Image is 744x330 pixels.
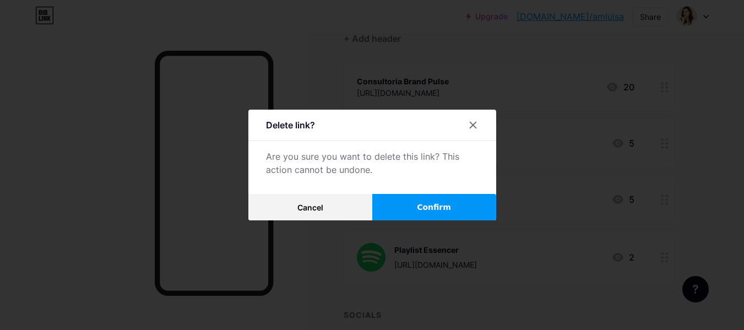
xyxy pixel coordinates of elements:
[297,203,323,212] span: Cancel
[372,194,496,220] button: Confirm
[266,118,315,132] div: Delete link?
[248,194,372,220] button: Cancel
[266,150,479,176] div: Are you sure you want to delete this link? This action cannot be undone.
[417,202,451,213] span: Confirm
